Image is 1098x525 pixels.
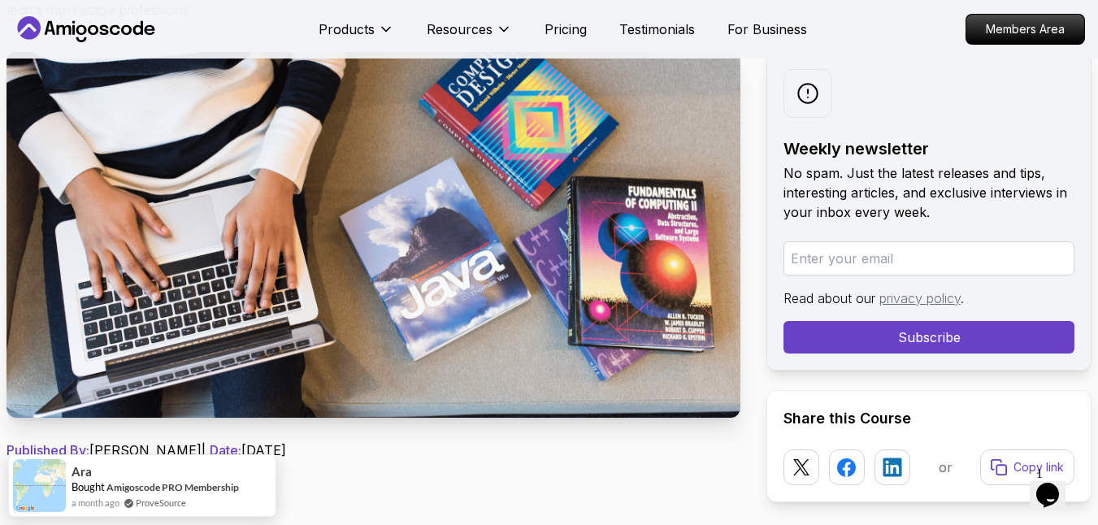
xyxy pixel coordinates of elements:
input: Enter your email [783,241,1074,276]
h2: Introduction [7,492,740,518]
span: Published By: [7,442,89,458]
span: a month ago [72,496,119,510]
p: Copy link [1013,459,1064,475]
p: Resources [427,20,493,39]
span: Ara [72,465,92,479]
p: [PERSON_NAME] | [DATE] [7,440,740,460]
a: Members Area [966,14,1085,45]
p: No spam. Just the latest releases and tips, interesting articles, and exclusive interviews in you... [783,163,1074,222]
a: ProveSource [136,496,186,510]
a: Amigoscode PRO Membership [106,481,239,493]
p: Members Area [966,15,1084,44]
h2: Weekly newsletter [783,137,1074,160]
button: Copy link [980,449,1074,485]
span: Bought [72,480,105,493]
a: Testimonials [619,20,695,39]
p: Products [319,20,375,39]
p: Read about our . [783,289,1074,308]
img: provesource social proof notification image [13,459,66,512]
img: What Does a Java Developer Do? Roles and Career Path thumbnail [7,52,740,418]
a: privacy policy [879,290,961,306]
button: Subscribe [783,321,1074,354]
button: Products [319,20,394,52]
h2: Share this Course [783,407,1074,430]
button: Resources [427,20,512,52]
a: Pricing [545,20,587,39]
iframe: chat widget [1030,460,1082,509]
p: or [939,458,953,477]
a: For Business [727,20,807,39]
span: Date: [210,442,241,458]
